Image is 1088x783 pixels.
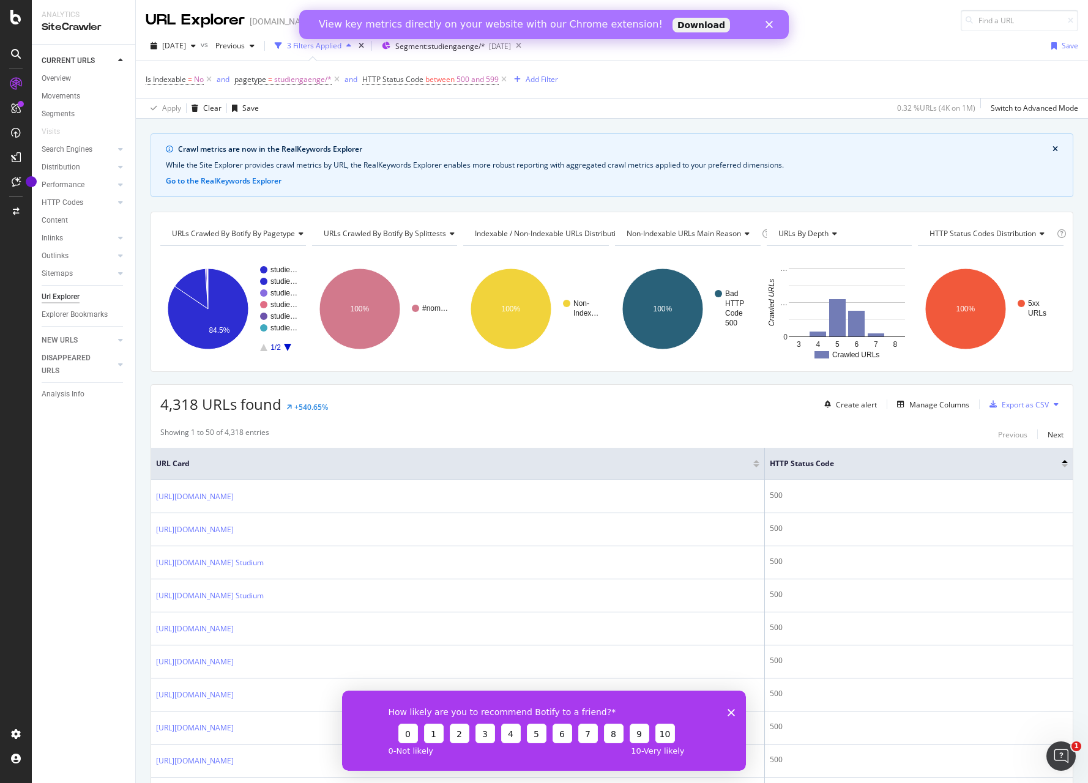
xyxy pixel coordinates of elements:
div: Sitemaps [42,267,73,280]
div: Crawl metrics are now in the RealKeywords Explorer [178,144,1053,155]
button: Create alert [819,395,877,414]
a: Distribution [42,161,114,174]
svg: A chart. [463,256,609,362]
div: Save [242,103,259,113]
button: Apply [146,98,181,118]
div: Overview [42,72,71,85]
div: Clear [203,103,222,113]
div: Segments [42,108,75,121]
span: studiengaenge/* [274,71,332,88]
svg: A chart. [918,256,1064,362]
div: Distribution [42,161,80,174]
h4: HTTP Status Codes Distribution [927,224,1054,243]
div: 0.32 % URLs ( 4K on 1M ) [897,103,975,113]
button: Clear [187,98,222,118]
text: Index… [573,309,598,317]
text: #nom… [422,304,448,313]
a: Url Explorer [42,291,127,303]
button: and [345,73,357,85]
text: … [780,299,788,307]
div: Inlinks [42,232,63,245]
svg: A chart. [312,256,458,362]
h4: URLs by Depth [776,224,901,243]
div: and [345,74,357,84]
button: Go to the RealKeywords Explorer [166,176,281,187]
span: URLs Crawled By Botify By splittests [324,228,446,239]
div: 500 [770,721,1068,732]
div: 3 Filters Applied [287,40,341,51]
a: NEW URLS [42,334,114,347]
a: [URL][DOMAIN_NAME] [156,689,234,701]
div: Outlinks [42,250,69,262]
span: = [268,74,272,84]
div: Switch to Advanced Mode [991,103,1078,113]
a: Analysis Info [42,388,127,401]
text: Non- [573,299,589,308]
div: 500 [770,754,1068,765]
text: 4 [816,340,820,349]
div: Content [42,214,68,227]
h4: URLs Crawled By Botify By pagetype [170,224,313,243]
div: Url Explorer [42,291,80,303]
div: 500 [770,655,1068,666]
text: Code [725,309,743,317]
div: 500 [770,490,1068,501]
a: Search Engines [42,143,114,156]
h4: Non-Indexable URLs Main Reason [624,224,759,243]
text: HTTP [725,299,744,308]
button: Save [1046,36,1078,56]
text: 5xx [1028,299,1040,308]
span: Previous [211,40,245,51]
text: 0 [783,333,788,341]
text: 100% [350,305,369,313]
span: 2025 Oct. 7th [162,40,186,51]
a: Outlinks [42,250,114,262]
span: 4,318 URLs found [160,394,281,414]
span: URLs Crawled By Botify By pagetype [172,228,295,239]
span: HTTP Status Codes Distribution [930,228,1036,239]
span: vs [201,39,211,50]
div: times [356,40,367,52]
text: studie… [270,300,297,309]
div: Add Filter [526,74,558,84]
a: Movements [42,90,127,103]
button: Segment:studiengaenge/*[DATE] [377,36,511,56]
text: … [780,264,788,273]
button: close banner [1049,141,1061,157]
iframe: Intercom live chat banner [299,10,789,39]
div: Create alert [836,399,877,410]
text: studie… [270,277,297,286]
text: Bad [725,289,738,298]
span: between [425,74,455,84]
div: Manage Columns [909,399,969,410]
svg: A chart. [160,256,306,362]
text: studie… [270,265,297,274]
iframe: Intercom live chat [1046,741,1076,771]
div: Analysis Info [42,388,84,401]
div: +540.65% [294,402,328,412]
a: Sitemaps [42,267,114,280]
a: [URL][DOMAIN_NAME] [156,722,234,734]
div: Tooltip anchor [26,176,37,187]
div: Explorer Bookmarks [42,308,108,321]
span: HTTP Status Code [770,458,1043,469]
text: studie… [270,312,297,321]
div: Visits [42,125,60,138]
a: Content [42,214,127,227]
div: CURRENT URLS [42,54,95,67]
div: Analytics [42,10,125,20]
div: 500 [770,589,1068,600]
div: info banner [151,133,1073,197]
div: Showing 1 to 50 of 4,318 entries [160,427,269,442]
div: and [217,74,229,84]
